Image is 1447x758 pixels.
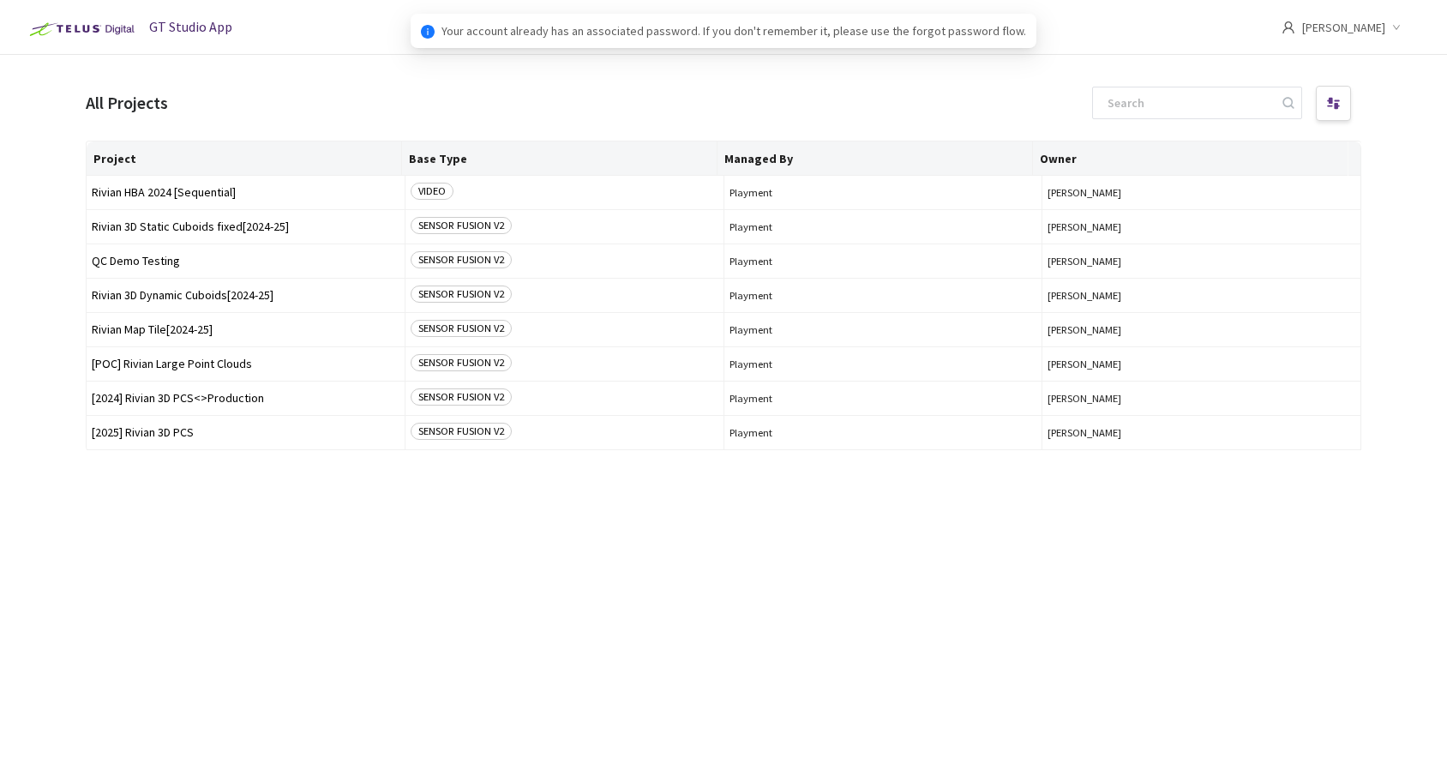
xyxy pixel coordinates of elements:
[149,18,232,35] span: GT Studio App
[1048,186,1355,199] button: [PERSON_NAME]
[421,25,435,39] span: info-circle
[92,392,399,405] span: [2024] Rivian 3D PCS<>Production
[730,358,1037,370] span: Playment
[1282,21,1295,34] span: user
[1048,220,1355,233] button: [PERSON_NAME]
[92,220,399,233] span: Rivian 3D Static Cuboids fixed[2024-25]
[730,289,1037,302] span: Playment
[411,320,512,337] span: SENSOR FUSION V2
[92,289,399,302] span: Rivian 3D Dynamic Cuboids[2024-25]
[1048,323,1355,336] button: [PERSON_NAME]
[1048,255,1355,268] button: [PERSON_NAME]
[1097,87,1280,118] input: Search
[92,323,399,336] span: Rivian Map Tile[2024-25]
[730,323,1037,336] span: Playment
[1048,289,1355,302] button: [PERSON_NAME]
[730,392,1037,405] span: Playment
[411,354,512,371] span: SENSOR FUSION V2
[86,89,168,116] div: All Projects
[92,255,399,268] span: QC Demo Testing
[411,286,512,303] span: SENSOR FUSION V2
[1048,426,1355,439] button: [PERSON_NAME]
[92,426,399,439] span: [2025] Rivian 3D PCS
[730,426,1037,439] span: Playment
[87,141,402,176] th: Project
[730,186,1037,199] span: Playment
[1392,23,1401,32] span: down
[411,217,512,234] span: SENSOR FUSION V2
[411,183,453,200] span: VIDEO
[411,423,512,440] span: SENSOR FUSION V2
[1048,392,1355,405] button: [PERSON_NAME]
[1048,358,1355,370] button: [PERSON_NAME]
[717,141,1033,176] th: Managed By
[21,15,140,43] img: Telus
[441,21,1026,40] span: Your account already has an associated password. If you don't remember it, please use the forgot ...
[402,141,717,176] th: Base Type
[730,255,1037,268] span: Playment
[92,358,399,370] span: [POC] Rivian Large Point Clouds
[411,388,512,406] span: SENSOR FUSION V2
[730,220,1037,233] span: Playment
[1033,141,1348,176] th: Owner
[92,186,399,199] span: Rivian HBA 2024 [Sequential]
[411,251,512,268] span: SENSOR FUSION V2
